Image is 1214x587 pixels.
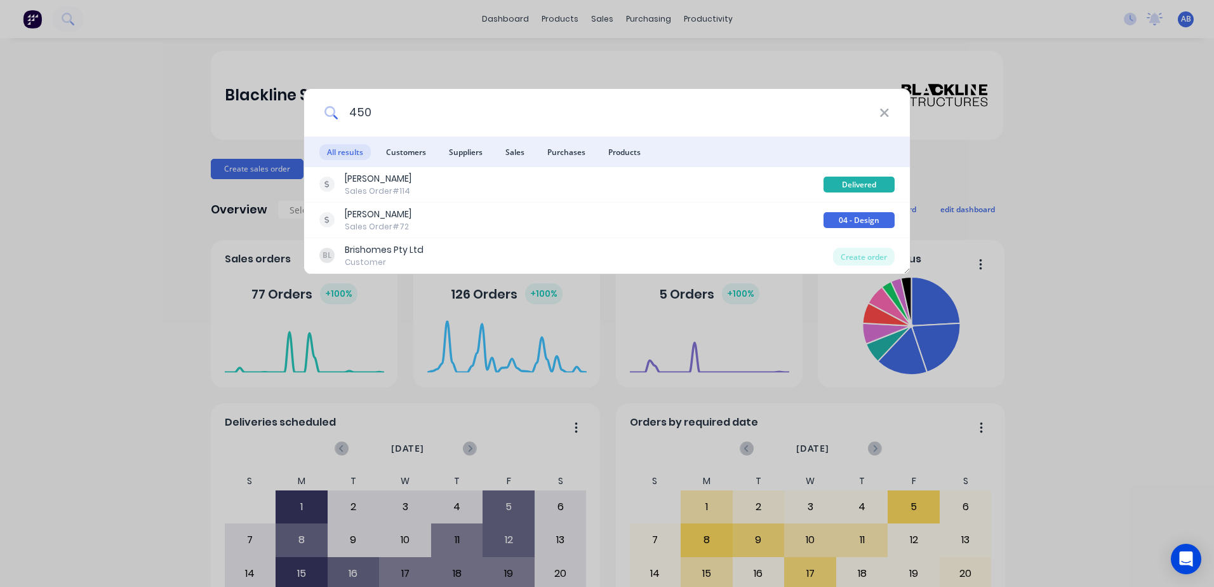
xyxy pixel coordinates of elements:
span: Suppliers [441,144,490,160]
div: Open Intercom Messenger [1171,544,1201,574]
div: Sales Order #72 [345,221,411,233]
div: Brishomes Pty Ltd [345,243,424,257]
div: Create order [833,248,895,266]
span: Products [601,144,648,160]
input: Start typing a customer or supplier name to create a new order... [338,89,879,137]
span: Purchases [540,144,593,160]
div: [PERSON_NAME] [345,208,411,221]
span: Sales [498,144,532,160]
div: Delivered [824,177,895,192]
span: Customers [378,144,434,160]
div: 04 - Design Stage [824,212,895,228]
div: [PERSON_NAME] [345,172,411,186]
div: Customer [345,257,424,268]
div: Sales Order #114 [345,186,411,197]
span: All results [319,144,371,160]
div: BL [319,248,335,263]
